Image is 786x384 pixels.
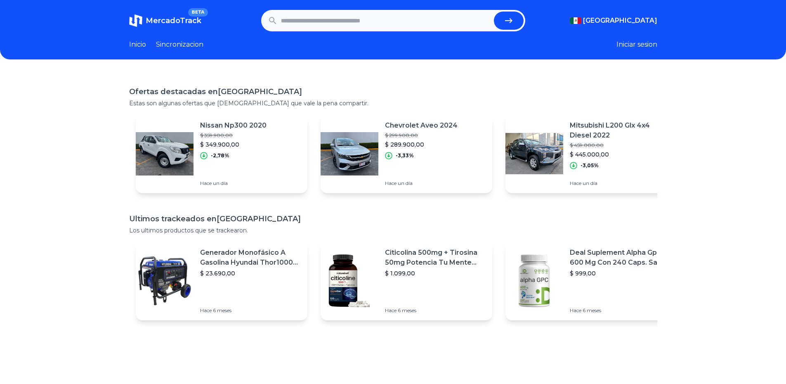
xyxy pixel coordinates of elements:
button: Iniciar sesion [616,40,657,50]
span: BETA [188,8,208,17]
p: $ 999,00 [570,269,670,277]
p: $ 23.690,00 [200,269,301,277]
a: Inicio [129,40,146,50]
p: Deal Suplement Alpha Gpc 600 Mg Con 240 Caps. Salud Cerebral Sabor S/n [570,248,670,268]
p: Chevrolet Aveo 2024 [385,121,458,130]
img: Featured image [505,125,563,183]
h1: Ultimos trackeados en [GEOGRAPHIC_DATA] [129,213,657,225]
p: $ 459.000,00 [570,142,670,149]
img: Featured image [136,125,194,183]
p: Los ultimos productos que se trackearon. [129,226,657,235]
p: Generador Monofásico A Gasolina Hyundai Thor10000 P 11.5 Kw [200,248,301,268]
p: Hace 6 meses [570,307,670,314]
img: Featured image [136,252,194,310]
p: -3,33% [396,152,414,159]
img: Mexico [570,17,581,24]
p: Hace un día [200,180,267,187]
a: Featured imageMitsubishi L200 Glx 4x4 Diesel 2022$ 459.000,00$ 445.000,00-3,05%Hace un día [505,114,677,193]
a: Featured imageGenerador Monofásico A Gasolina Hyundai Thor10000 P 11.5 Kw$ 23.690,00Hace 6 meses [136,241,307,320]
p: $ 359.900,00 [200,132,267,139]
span: MercadoTrack [146,16,201,25]
p: Nissan Np300 2020 [200,121,267,130]
p: $ 445.000,00 [570,150,670,159]
img: Featured image [505,252,563,310]
p: Hace un día [570,180,670,187]
p: Estas son algunas ofertas que [DEMOGRAPHIC_DATA] que vale la pena compartir. [129,99,657,107]
img: Featured image [321,125,378,183]
p: Hace 6 meses [385,307,486,314]
p: Hace 6 meses [200,307,301,314]
p: $ 299.900,00 [385,132,458,139]
span: [GEOGRAPHIC_DATA] [583,16,657,26]
img: MercadoTrack [129,14,142,27]
a: Featured imageDeal Suplement Alpha Gpc 600 Mg Con 240 Caps. Salud Cerebral Sabor S/n$ 999,00Hace ... [505,241,677,320]
a: Featured imageChevrolet Aveo 2024$ 299.900,00$ 289.900,00-3,33%Hace un día [321,114,492,193]
p: -2,78% [211,152,229,159]
p: -3,05% [581,162,599,169]
a: Featured imageCiticolina 500mg + Tirosina 50mg Potencia Tu Mente (120caps) Sabor Sin Sabor$ 1.099... [321,241,492,320]
a: Sincronizacion [156,40,203,50]
img: Featured image [321,252,378,310]
p: $ 1.099,00 [385,269,486,277]
a: Featured imageNissan Np300 2020$ 359.900,00$ 349.900,00-2,78%Hace un día [136,114,307,193]
p: Citicolina 500mg + Tirosina 50mg Potencia Tu Mente (120caps) Sabor Sin Sabor [385,248,486,268]
button: [GEOGRAPHIC_DATA] [570,16,657,26]
p: Mitsubishi L200 Glx 4x4 Diesel 2022 [570,121,670,140]
a: MercadoTrackBETA [129,14,201,27]
p: $ 289.900,00 [385,140,458,149]
p: Hace un día [385,180,458,187]
h1: Ofertas destacadas en [GEOGRAPHIC_DATA] [129,86,657,97]
p: $ 349.900,00 [200,140,267,149]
